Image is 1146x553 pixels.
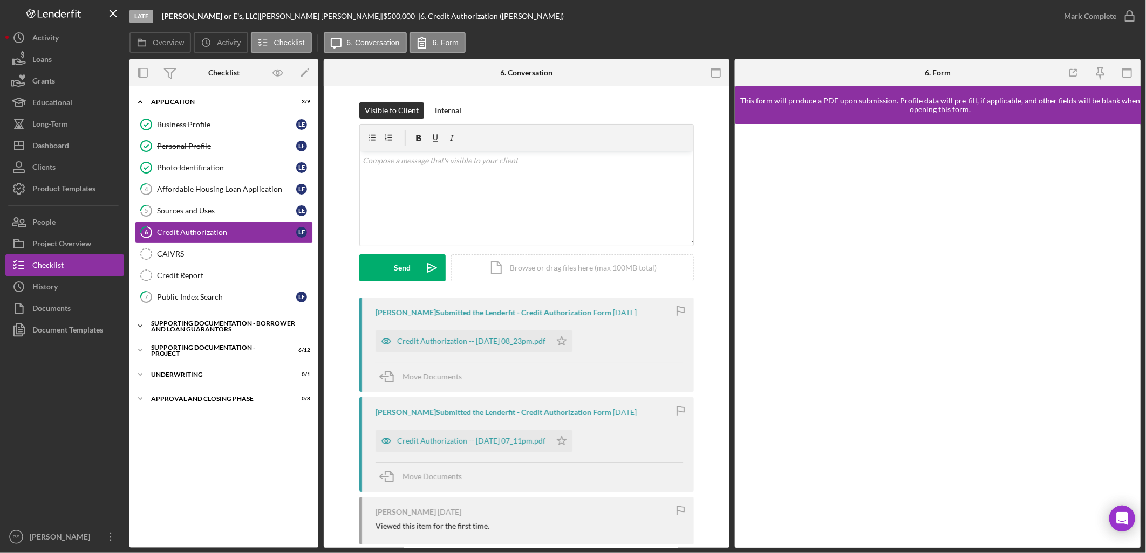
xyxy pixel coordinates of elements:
div: Viewed this item for the first time. [376,522,489,530]
button: Internal [429,102,467,119]
div: 6. Form [925,68,951,77]
div: Checklist [208,68,240,77]
b: [PERSON_NAME] or E's, LLC [162,11,257,20]
span: Move Documents [403,372,462,381]
div: Open Intercom Messenger [1109,506,1135,531]
label: 6. Conversation [347,38,400,47]
div: 3 / 9 [291,99,310,105]
tspan: 7 [145,293,148,300]
tspan: 6 [145,229,148,236]
a: Credit Report [135,265,313,286]
button: Mark Complete [1053,5,1141,27]
button: Visible to Client [359,102,424,119]
a: Photo IdentificationLE [135,157,313,178]
div: Late [129,10,153,23]
button: 6. Form [410,32,466,53]
div: L E [296,292,307,302]
div: [PERSON_NAME] [376,508,436,516]
label: Activity [217,38,241,47]
div: Send [394,254,411,281]
label: Checklist [274,38,305,47]
button: Move Documents [376,363,473,390]
time: 2025-06-06 00:23 [613,308,637,317]
div: Public Index Search [157,293,296,301]
div: L E [296,205,307,216]
button: Move Documents [376,463,473,490]
div: 0 / 8 [291,396,310,402]
time: 2025-05-21 23:11 [613,408,637,417]
div: | [162,12,260,20]
button: 6. Conversation [324,32,407,53]
div: [PERSON_NAME] Submitted the Lenderfit - Credit Authorization Form [376,408,611,417]
div: L E [296,227,307,238]
div: Mark Complete [1064,5,1116,27]
span: Move Documents [403,472,462,481]
button: Credit Authorization -- [DATE] 08_23pm.pdf [376,330,572,352]
div: Affordable Housing Loan Application [157,185,296,193]
div: Credit Authorization -- [DATE] 07_11pm.pdf [397,437,545,445]
label: Overview [153,38,184,47]
button: Send [359,254,446,281]
div: L E [296,119,307,130]
button: Overview [129,32,191,53]
div: [PERSON_NAME] [PERSON_NAME] | [260,12,383,20]
div: L E [296,141,307,151]
label: 6. Form [433,38,459,47]
div: L E [296,184,307,195]
div: Credit Authorization [157,228,296,237]
div: Underwriting [151,371,283,378]
tspan: 5 [145,207,148,214]
a: Business ProfileLE [135,114,313,135]
div: CAIVRS [157,250,312,258]
div: Visible to Client [365,102,419,119]
div: 6 / 12 [291,347,310,354]
div: Credit Report [157,271,312,280]
div: Personal Profile [157,142,296,150]
time: 2025-05-21 21:26 [438,508,461,516]
div: L E [296,162,307,173]
a: 4Affordable Housing Loan ApplicationLE [135,178,313,200]
div: [PERSON_NAME] [27,526,97,550]
div: Sources and Uses [157,206,296,215]
button: Credit Authorization -- [DATE] 07_11pm.pdf [376,430,572,452]
a: CAIVRS [135,243,313,265]
div: Business Profile [157,120,296,129]
a: 7Public Index SearchLE [135,286,313,308]
div: Credit Authorization -- [DATE] 08_23pm.pdf [397,337,545,345]
button: Checklist [251,32,312,53]
text: PS [13,534,20,540]
div: 0 / 1 [291,371,310,378]
div: 6. Conversation [501,68,553,77]
div: Internal [435,102,461,119]
div: Approval and Closing Phase [151,396,283,402]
